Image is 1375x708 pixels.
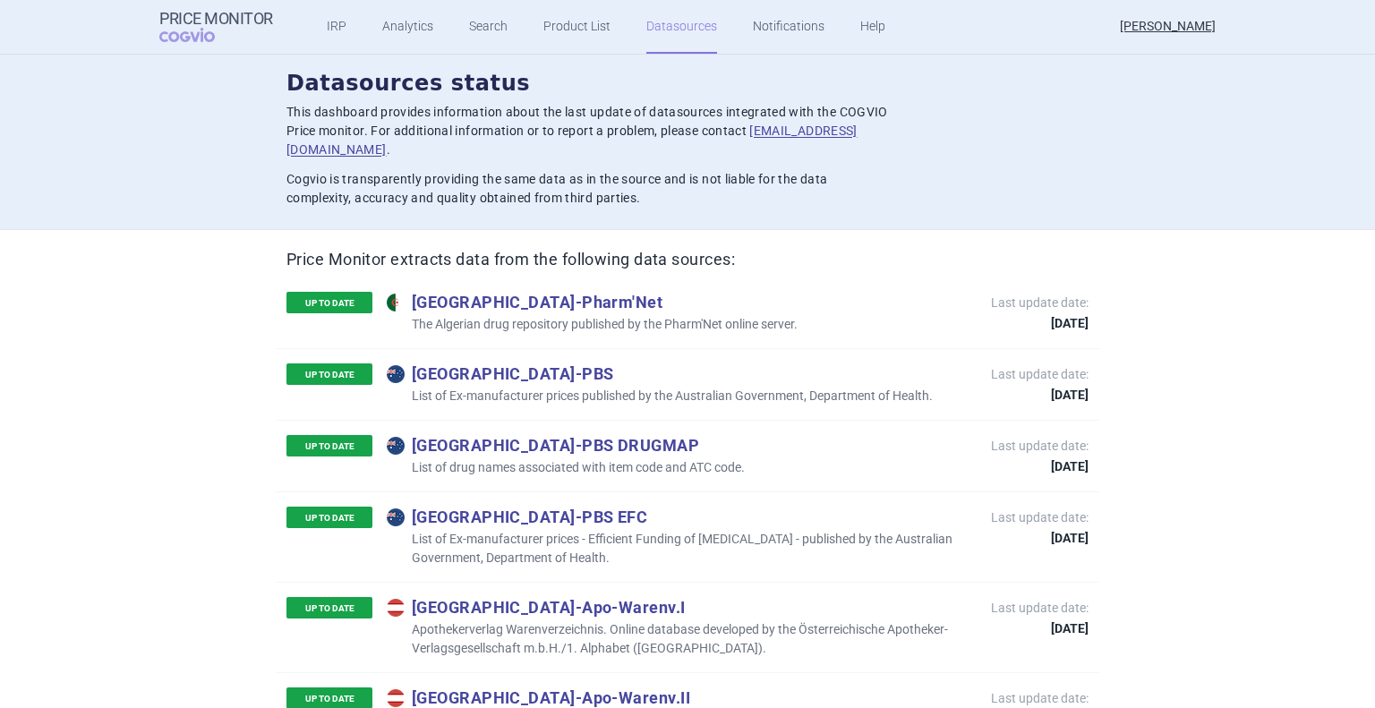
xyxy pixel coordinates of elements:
strong: [DATE] [991,317,1089,329]
p: [GEOGRAPHIC_DATA] - PBS EFC [387,507,973,526]
h2: Price Monitor extracts data from the following data sources: [286,248,1089,270]
span: COGVIO [159,28,240,42]
p: Last update date: [991,294,1089,329]
img: Australia [387,365,405,383]
strong: [DATE] [991,460,1089,473]
img: Australia [387,437,405,455]
p: List of Ex-manufacturer prices published by the Australian Government, Department of Health. [387,387,933,405]
p: Last update date: [991,365,1089,401]
img: Australia [387,508,405,526]
strong: Price Monitor [159,10,273,28]
img: Austria [387,599,405,617]
p: UP TO DATE [286,363,372,385]
a: [EMAIL_ADDRESS][DOMAIN_NAME] [286,124,858,157]
p: This dashboard provides information about the last update of datasources integrated with the COGV... [286,103,888,159]
p: [GEOGRAPHIC_DATA] - Pharm'Net [387,292,798,311]
p: [GEOGRAPHIC_DATA] - Apo-Warenv.I [387,597,973,617]
p: UP TO DATE [286,507,372,528]
p: The Algerian drug repository published by the Pharm'Net online server. [387,315,798,334]
strong: [DATE] [991,532,1089,544]
p: [GEOGRAPHIC_DATA] - PBS [387,363,933,383]
h2: Datasources status [286,69,1089,99]
p: [GEOGRAPHIC_DATA] - Apo-Warenv.II [387,687,973,707]
strong: [DATE] [991,388,1089,401]
p: UP TO DATE [286,435,372,456]
p: List of drug names associated with item code and ATC code. [387,458,745,477]
p: [GEOGRAPHIC_DATA] - PBS DRUGMAP [387,435,745,455]
a: Price MonitorCOGVIO [159,10,273,44]
p: UP TO DATE [286,597,372,618]
strong: [DATE] [991,622,1089,635]
p: List of Ex-manufacturer prices - Efficient Funding of [MEDICAL_DATA] - published by the Australia... [387,530,973,567]
img: Austria [387,689,405,707]
p: Last update date: [991,437,1089,473]
p: UP TO DATE [286,292,372,313]
p: Cogvio is transparently providing the same data as in the source and is not liable for the data c... [286,170,888,208]
p: Last update date: [991,508,1089,544]
img: Algeria [387,294,405,311]
p: Apothekerverlag Warenverzeichnis. Online database developed by the Österreichische Apotheker-Verl... [387,620,973,658]
p: Last update date: [991,599,1089,635]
